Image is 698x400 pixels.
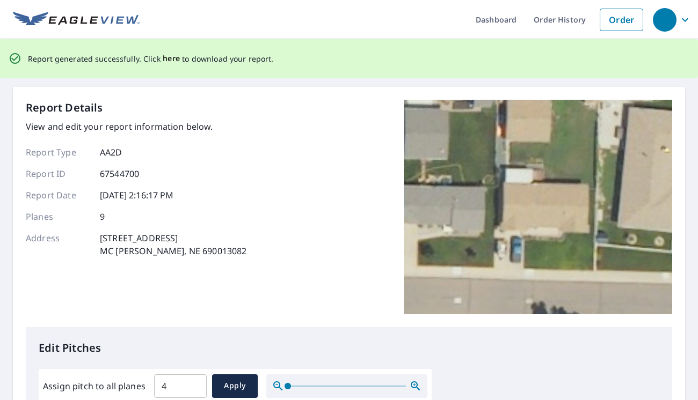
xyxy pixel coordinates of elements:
[100,210,105,223] p: 9
[26,120,247,133] p: View and edit your report information below.
[26,189,90,202] p: Report Date
[26,167,90,180] p: Report ID
[100,189,174,202] p: [DATE] 2:16:17 PM
[28,52,274,65] p: Report generated successfully. Click to download your report.
[600,9,643,31] a: Order
[100,167,139,180] p: 67544700
[212,374,258,398] button: Apply
[100,146,122,159] p: AA2D
[26,100,103,116] p: Report Details
[26,210,90,223] p: Planes
[26,232,90,257] p: Address
[13,12,140,28] img: EV Logo
[43,380,146,392] label: Assign pitch to all planes
[39,340,659,356] p: Edit Pitches
[26,146,90,159] p: Report Type
[100,232,247,257] p: [STREET_ADDRESS] MC [PERSON_NAME], NE 690013082
[163,52,180,65] button: here
[221,379,249,392] span: Apply
[404,100,672,314] img: Top image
